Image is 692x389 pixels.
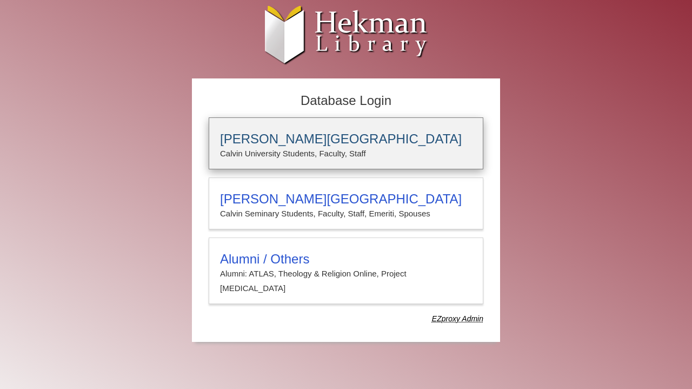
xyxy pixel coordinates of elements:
a: [PERSON_NAME][GEOGRAPHIC_DATA]Calvin Seminary Students, Faculty, Staff, Emeriti, Spouses [209,177,483,229]
p: Calvin Seminary Students, Faculty, Staff, Emeriti, Spouses [220,207,472,221]
a: [PERSON_NAME][GEOGRAPHIC_DATA]Calvin University Students, Faculty, Staff [209,117,483,169]
h3: [PERSON_NAME][GEOGRAPHIC_DATA] [220,192,472,207]
h3: Alumni / Others [220,252,472,267]
p: Calvin University Students, Faculty, Staff [220,147,472,161]
dfn: Use Alumni login [432,314,483,323]
h3: [PERSON_NAME][GEOGRAPHIC_DATA] [220,131,472,147]
h2: Database Login [203,90,489,112]
summary: Alumni / OthersAlumni: ATLAS, Theology & Religion Online, Project [MEDICAL_DATA] [220,252,472,295]
p: Alumni: ATLAS, Theology & Religion Online, Project [MEDICAL_DATA] [220,267,472,295]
